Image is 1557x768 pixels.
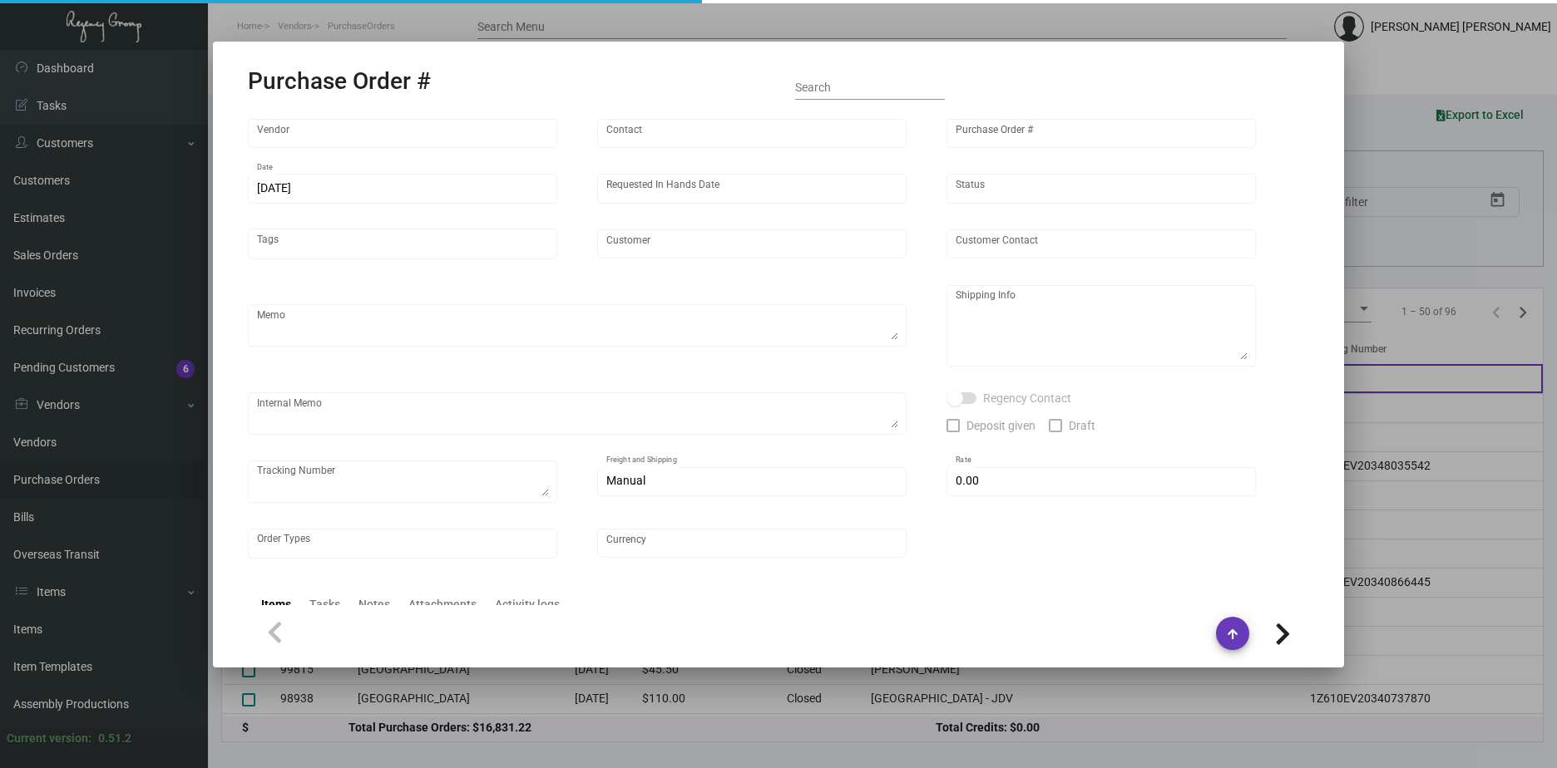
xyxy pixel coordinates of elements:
[309,596,340,613] div: Tasks
[358,596,390,613] div: Notes
[983,388,1071,408] span: Regency Contact
[7,730,91,747] div: Current version:
[1069,416,1095,436] span: Draft
[98,730,131,747] div: 0.51.2
[408,596,477,613] div: Attachments
[248,67,431,96] h2: Purchase Order #
[261,596,291,613] div: Items
[966,416,1036,436] span: Deposit given
[606,474,645,487] span: Manual
[495,596,560,613] div: Activity logs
